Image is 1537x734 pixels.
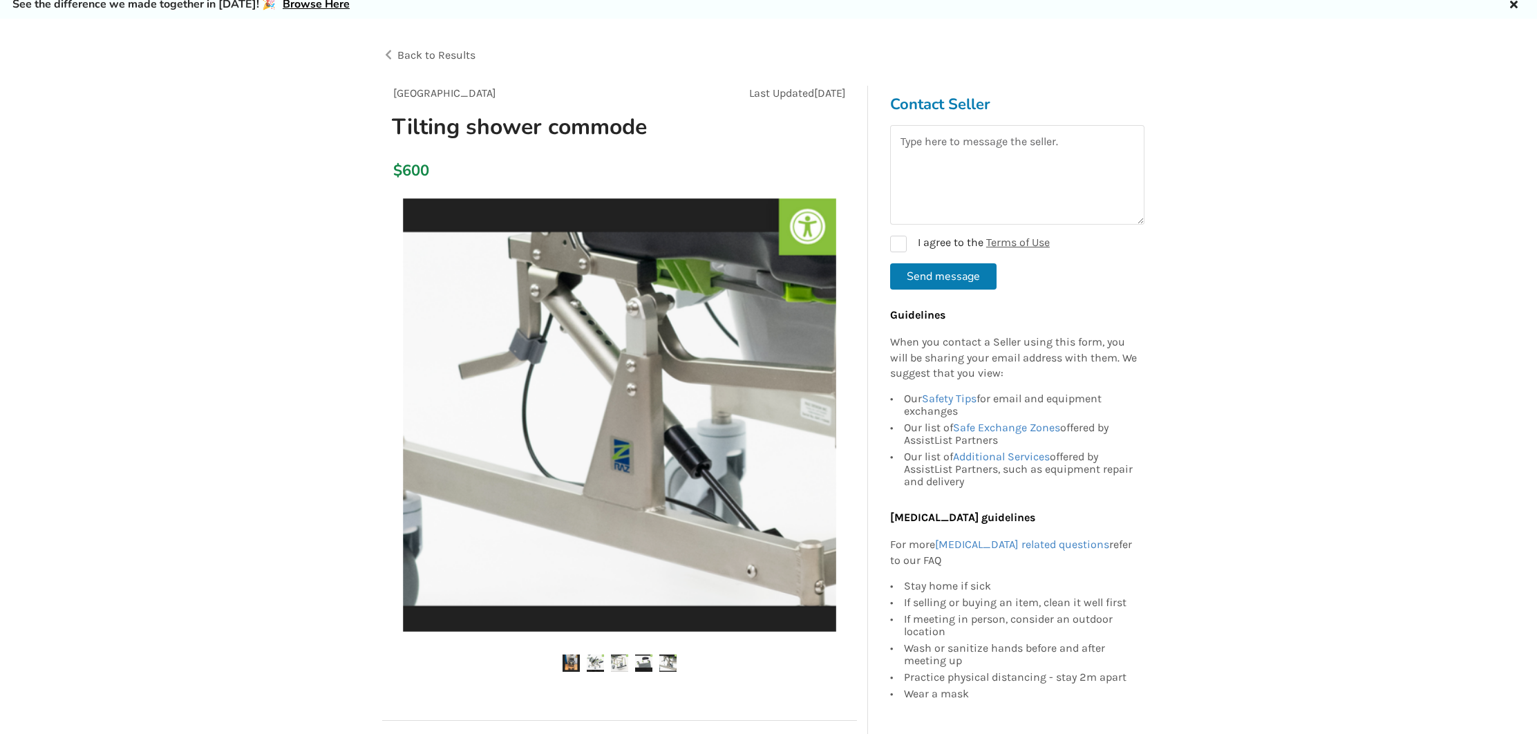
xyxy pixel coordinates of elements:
[890,263,997,290] button: Send message
[890,308,945,321] b: Guidelines
[403,198,836,632] img: tilting shower commode -commode-bathroom safety-maple ridge-assistlist-listing
[904,449,1138,488] div: Our list of offered by AssistList Partners, such as equipment repair and delivery
[393,86,496,100] span: [GEOGRAPHIC_DATA]
[611,655,628,672] img: tilting shower commode -commode-bathroom safety-maple ridge-assistlist-listing
[904,580,1138,594] div: Stay home if sick
[814,86,846,100] span: [DATE]
[635,655,652,672] img: tilting shower commode -commode-bathroom safety-maple ridge-assistlist-listing
[922,392,977,405] a: Safety Tips
[890,537,1138,569] p: For more refer to our FAQ
[381,113,708,141] h1: Tilting shower commode
[890,236,1050,252] label: I agree to the
[890,511,1035,524] b: [MEDICAL_DATA] guidelines
[397,48,475,62] span: Back to Results
[904,594,1138,611] div: If selling or buying an item, clean it well first
[904,611,1138,640] div: If meeting in person, consider an outdoor location
[890,335,1138,382] p: When you contact a Seller using this form, you will be sharing your email address with them. We s...
[749,86,814,100] span: Last Updated
[904,686,1138,700] div: Wear a mask
[904,669,1138,686] div: Practice physical distancing - stay 2m apart
[953,450,1050,463] a: Additional Services
[904,420,1138,449] div: Our list of offered by AssistList Partners
[953,421,1060,434] a: Safe Exchange Zones
[393,161,401,180] div: $600
[986,236,1050,249] a: Terms of Use
[904,640,1138,669] div: Wash or sanitize hands before and after meeting up
[935,538,1109,551] a: [MEDICAL_DATA] related questions
[890,95,1144,114] h3: Contact Seller
[587,655,604,672] img: tilting shower commode -commode-bathroom safety-maple ridge-assistlist-listing
[563,655,580,672] img: tilting shower commode -commode-bathroom safety-maple ridge-assistlist-listing
[659,655,677,672] img: tilting shower commode -commode-bathroom safety-maple ridge-assistlist-listing
[904,393,1138,420] div: Our for email and equipment exchanges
